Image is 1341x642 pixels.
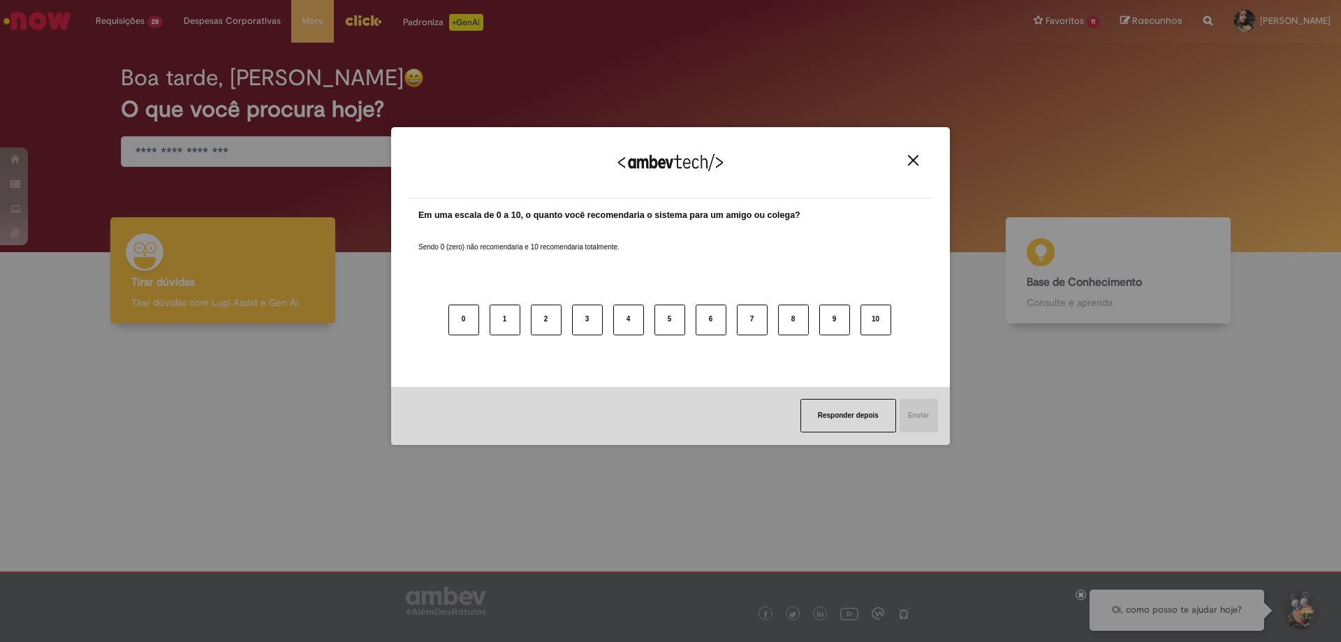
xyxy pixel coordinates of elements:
[819,305,850,335] button: 9
[618,154,723,171] img: Logo Ambevtech
[418,209,800,222] label: Em uma escala de 0 a 10, o quanto você recomendaria o sistema para um amigo ou colega?
[418,226,620,252] label: Sendo 0 (zero) não recomendaria e 10 recomendaria totalmente.
[531,305,562,335] button: 2
[860,305,891,335] button: 10
[800,399,896,432] button: Responder depois
[448,305,479,335] button: 0
[490,305,520,335] button: 1
[572,305,603,335] button: 3
[908,155,918,166] img: Close
[654,305,685,335] button: 5
[778,305,809,335] button: 8
[613,305,644,335] button: 4
[696,305,726,335] button: 6
[737,305,768,335] button: 7
[904,154,923,166] button: Close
